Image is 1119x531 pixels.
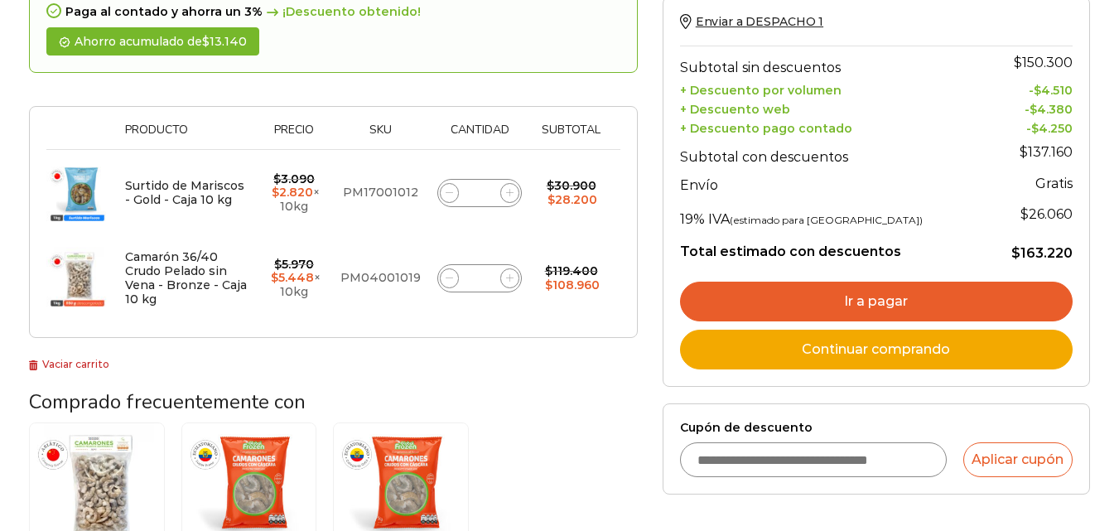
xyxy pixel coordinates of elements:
[1014,55,1073,70] bdi: 150.300
[271,270,314,285] bdi: 5.448
[545,263,598,278] bdi: 119.400
[29,389,306,415] span: Comprado frecuentemente con
[680,117,985,136] th: + Descuento pago contado
[680,421,1073,435] label: Cupón de descuento
[680,14,823,29] a: Enviar a DESPACHO 1
[1011,245,1073,261] bdi: 163.220
[1031,121,1073,136] bdi: 4.250
[273,171,281,186] span: $
[332,123,429,149] th: Sku
[468,267,491,290] input: Product quantity
[680,98,985,117] th: + Descuento web
[46,5,620,19] div: Paga al contado y ahorra un 3%
[272,185,313,200] bdi: 2.820
[274,257,282,272] span: $
[680,46,985,80] th: Subtotal sin descuentos
[1014,55,1022,70] span: $
[272,185,279,200] span: $
[332,235,429,321] td: PM04001019
[680,136,985,169] th: Subtotal con descuentos
[273,171,315,186] bdi: 3.090
[125,178,244,207] a: Surtido de Mariscos - Gold - Caja 10 kg
[1034,83,1073,98] bdi: 4.510
[1031,121,1039,136] span: $
[545,278,552,292] span: $
[274,257,314,272] bdi: 5.970
[46,27,259,56] div: Ahorro acumulado de
[696,14,823,29] span: Enviar a DESPACHO 1
[1020,206,1073,222] span: 26.060
[1030,102,1073,117] bdi: 4.380
[1020,144,1028,160] span: $
[256,235,332,321] td: × 10kg
[547,192,597,207] bdi: 28.200
[1030,102,1037,117] span: $
[547,178,596,193] bdi: 30.900
[545,263,552,278] span: $
[680,231,985,263] th: Total estimado con descuentos
[545,278,600,292] bdi: 108.960
[1034,83,1041,98] span: $
[271,270,278,285] span: $
[680,282,1073,321] a: Ir a pagar
[985,98,1073,117] td: -
[985,80,1073,99] td: -
[547,178,554,193] span: $
[680,198,985,231] th: 19% IVA
[468,181,491,205] input: Product quantity
[256,150,332,236] td: × 10kg
[202,34,247,49] bdi: 13.140
[985,117,1073,136] td: -
[263,5,421,19] span: ¡Descuento obtenido!
[117,123,256,149] th: Producto
[730,214,923,226] small: (estimado para [GEOGRAPHIC_DATA])
[1020,206,1029,222] span: $
[256,123,332,149] th: Precio
[530,123,611,149] th: Subtotal
[1035,176,1073,191] strong: Gratis
[680,80,985,99] th: + Descuento por volumen
[1020,144,1073,160] bdi: 137.160
[680,330,1073,369] a: Continuar comprando
[29,358,109,370] a: Vaciar carrito
[429,123,531,149] th: Cantidad
[963,442,1073,477] button: Aplicar cupón
[332,150,429,236] td: PM17001012
[125,249,247,306] a: Camarón 36/40 Crudo Pelado sin Vena - Bronze - Caja 10 kg
[202,34,210,49] span: $
[547,192,555,207] span: $
[1011,245,1020,261] span: $
[680,169,985,198] th: Envío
